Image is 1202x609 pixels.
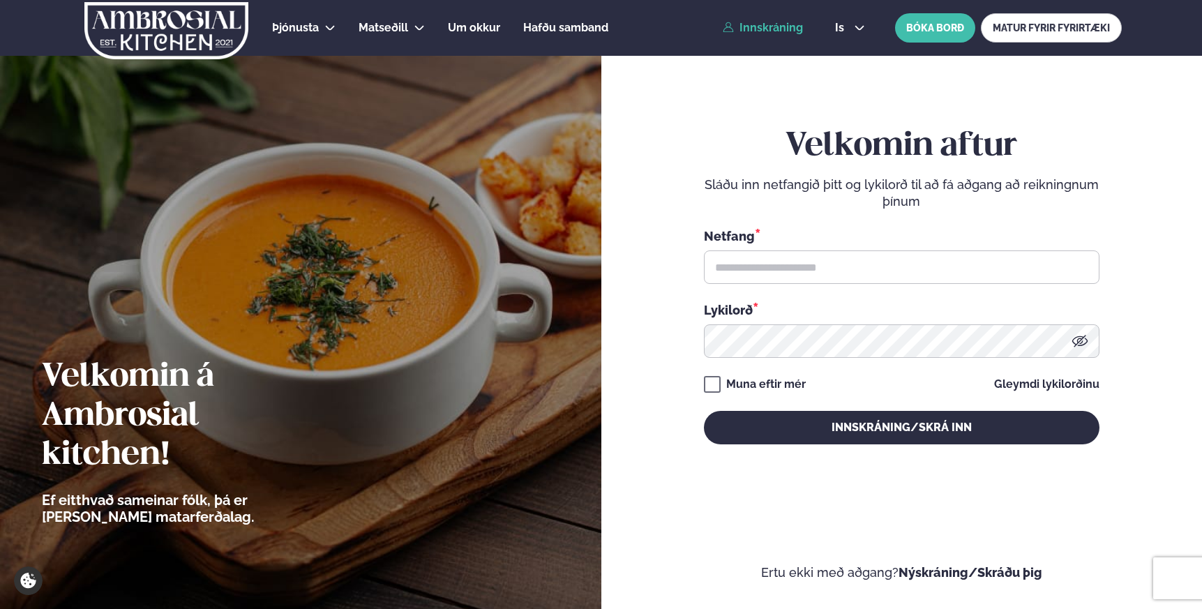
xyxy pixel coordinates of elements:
span: Þjónusta [272,21,319,34]
a: Cookie settings [14,566,43,595]
button: Innskráning/Skrá inn [704,411,1099,444]
h2: Velkomin á Ambrosial kitchen! [42,358,331,475]
h2: Velkomin aftur [704,127,1099,166]
a: Innskráning [723,22,803,34]
span: Um okkur [448,21,500,34]
a: Um okkur [448,20,500,36]
a: Matseðill [359,20,408,36]
span: Hafðu samband [523,21,608,34]
a: Þjónusta [272,20,319,36]
img: logo [83,2,250,59]
div: Lykilorð [704,301,1099,319]
span: Matseðill [359,21,408,34]
a: MATUR FYRIR FYRIRTÆKI [981,13,1122,43]
button: BÓKA BORÐ [895,13,975,43]
div: Netfang [704,227,1099,245]
a: Nýskráning/Skráðu þig [899,565,1042,580]
p: Ertu ekki með aðgang? [643,564,1161,581]
p: Sláðu inn netfangið þitt og lykilorð til að fá aðgang að reikningnum þínum [704,176,1099,210]
button: is [824,22,876,33]
a: Gleymdi lykilorðinu [994,379,1099,390]
p: Ef eitthvað sameinar fólk, þá er [PERSON_NAME] matarferðalag. [42,492,331,525]
span: is [835,22,848,33]
a: Hafðu samband [523,20,608,36]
